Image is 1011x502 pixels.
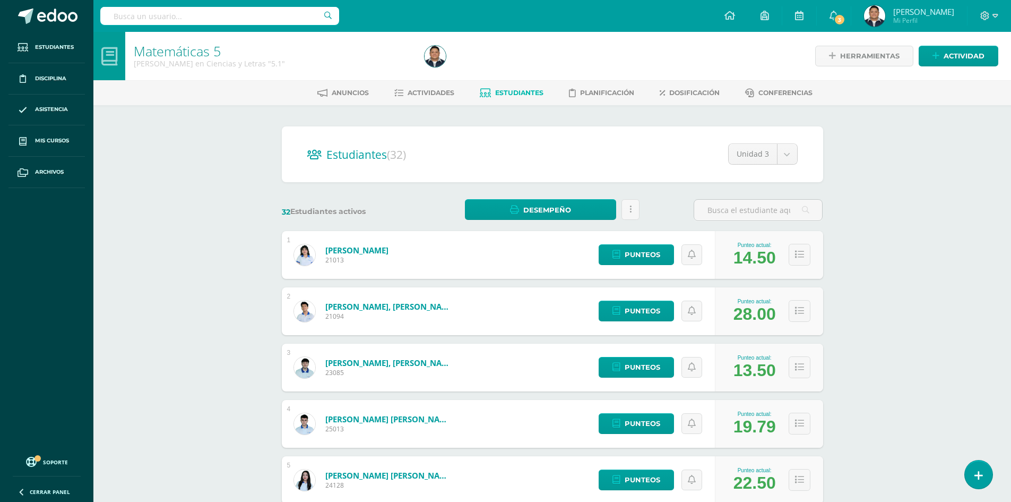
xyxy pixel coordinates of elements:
[35,43,74,52] span: Estudiantes
[944,46,984,66] span: Actividad
[919,46,998,66] a: Actividad
[134,42,221,60] a: Matemáticas 5
[282,207,411,217] label: Estudiantes activos
[733,299,776,304] div: Punteo actual:
[325,301,453,312] a: [PERSON_NAME], [PERSON_NAME]
[287,405,291,413] div: 4
[43,458,68,466] span: Soporte
[523,200,571,220] span: Desempeño
[465,199,616,220] a: Desempeño
[669,89,720,97] span: Dosificación
[294,470,315,491] img: 4d788189be34f56814f403f28a337bcd.png
[733,242,776,248] div: Punteo actual:
[625,470,660,490] span: Punteos
[8,32,85,63] a: Estudiantes
[8,157,85,188] a: Archivos
[325,481,453,490] span: 24128
[325,470,453,481] a: [PERSON_NAME] [PERSON_NAME], [PERSON_NAME]
[733,411,776,417] div: Punteo actual:
[893,6,954,17] span: [PERSON_NAME]
[733,467,776,473] div: Punteo actual:
[864,5,885,27] img: a3a9f19ee43bbcd56829fa5bb79a4018.png
[569,84,634,101] a: Planificación
[294,244,315,266] img: ec088658501b46ba088650b712276d2e.png
[834,14,845,25] span: 3
[325,424,453,433] span: 25013
[8,125,85,157] a: Mis cursos
[325,256,388,265] span: 21013
[580,89,634,97] span: Planificación
[35,105,68,114] span: Asistencia
[294,301,315,322] img: faea7398364711d1ccc1ed90167ba535.png
[8,63,85,95] a: Disciplina
[30,488,70,496] span: Cerrar panel
[495,89,543,97] span: Estudiantes
[733,248,776,268] div: 14.50
[625,245,660,265] span: Punteos
[660,84,720,101] a: Dosificación
[625,301,660,321] span: Punteos
[840,46,900,66] span: Herramientas
[134,44,412,58] h1: Matemáticas 5
[480,84,543,101] a: Estudiantes
[287,349,291,356] div: 3
[893,16,954,25] span: Mi Perfil
[599,413,674,434] a: Punteos
[294,413,315,435] img: 4efa4c7dcfc70b2845f5396afae2f9ef.png
[599,357,674,378] a: Punteos
[737,144,769,164] span: Unidad 3
[387,147,406,162] span: (32)
[287,462,291,469] div: 5
[35,74,66,83] span: Disciplina
[287,236,291,244] div: 1
[625,414,660,433] span: Punteos
[100,7,339,25] input: Busca un usuario...
[332,89,369,97] span: Anuncios
[733,417,776,437] div: 19.79
[13,454,81,469] a: Soporte
[745,84,813,101] a: Conferencias
[733,473,776,493] div: 22.50
[694,200,822,220] input: Busca el estudiante aquí...
[599,470,674,490] a: Punteos
[599,244,674,265] a: Punteos
[282,207,290,217] span: 32
[317,84,369,101] a: Anuncios
[325,245,388,256] a: [PERSON_NAME]
[729,144,797,164] a: Unidad 3
[8,95,85,126] a: Asistencia
[758,89,813,97] span: Conferencias
[394,84,454,101] a: Actividades
[35,137,69,145] span: Mis cursos
[733,304,776,324] div: 28.00
[733,355,776,361] div: Punteo actual:
[294,357,315,378] img: 870f1a6e2ebc0cd45d9dae969e78ce0b.png
[287,293,291,300] div: 2
[599,301,674,321] a: Punteos
[325,368,453,377] span: 23085
[408,89,454,97] span: Actividades
[325,414,453,424] a: [PERSON_NAME] [PERSON_NAME]
[326,147,406,162] span: Estudiantes
[325,358,453,368] a: [PERSON_NAME], [PERSON_NAME]
[425,46,446,67] img: a3a9f19ee43bbcd56829fa5bb79a4018.png
[325,312,453,321] span: 21094
[733,361,776,380] div: 13.50
[625,358,660,377] span: Punteos
[35,168,64,176] span: Archivos
[134,58,412,69] div: Quinto Bachillerato en Ciencias y Letras '5.1'
[815,46,913,66] a: Herramientas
